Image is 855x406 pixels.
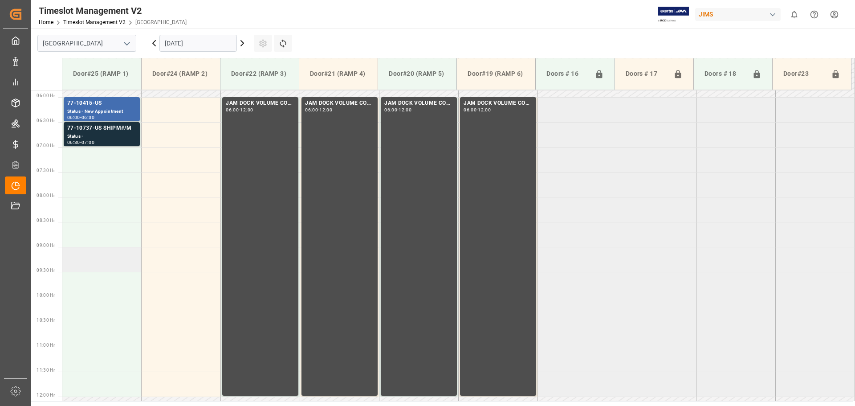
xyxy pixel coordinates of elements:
[319,108,332,112] div: 12:00
[384,99,453,108] div: JAM DOCK VOLUME CONTROL
[37,118,55,123] span: 06:30 Hr
[226,99,295,108] div: JAM DOCK VOLUME CONTROL
[67,133,136,140] div: Status -
[67,124,136,133] div: 77-10737-US SHIPM#/M
[67,99,136,108] div: 77-10415-US
[695,8,781,21] div: JIMS
[67,108,136,115] div: Status - New Appointment
[399,108,411,112] div: 12:00
[37,393,55,398] span: 12:00 Hr
[464,66,528,82] div: Door#19 (RAMP 6)
[37,293,55,298] span: 10:00 Hr
[39,4,187,17] div: Timeslot Management V2
[80,140,81,144] div: -
[701,66,749,82] div: Doors # 18
[37,35,136,52] input: Type to search/select
[239,108,240,112] div: -
[240,108,253,112] div: 12:00
[478,108,491,112] div: 12:00
[67,140,80,144] div: 06:30
[69,66,134,82] div: Door#25 (RAMP 1)
[37,218,55,223] span: 08:30 Hr
[37,143,55,148] span: 07:00 Hr
[37,168,55,173] span: 07:30 Hr
[39,19,53,25] a: Home
[228,66,292,82] div: Door#22 (RAMP 3)
[37,93,55,98] span: 06:00 Hr
[695,6,784,23] button: JIMS
[37,368,55,373] span: 11:30 Hr
[464,108,476,112] div: 06:00
[120,37,133,50] button: open menu
[37,193,55,198] span: 08:00 Hr
[37,268,55,273] span: 09:30 Hr
[318,108,319,112] div: -
[81,115,94,119] div: 06:30
[37,243,55,248] span: 09:00 Hr
[81,140,94,144] div: 07:00
[63,19,126,25] a: Timeslot Management V2
[37,318,55,323] span: 10:30 Hr
[305,108,318,112] div: 06:00
[37,343,55,348] span: 11:00 Hr
[543,66,590,82] div: Doors # 16
[784,4,804,25] button: show 0 new notifications
[476,108,478,112] div: -
[385,66,449,82] div: Door#20 (RAMP 5)
[305,99,374,108] div: JAM DOCK VOLUME CONTROL
[384,108,397,112] div: 06:00
[226,108,239,112] div: 06:00
[780,66,827,82] div: Door#23
[397,108,399,112] div: -
[80,115,81,119] div: -
[804,4,824,25] button: Help Center
[67,115,80,119] div: 06:00
[149,66,213,82] div: Door#24 (RAMP 2)
[306,66,370,82] div: Door#21 (RAMP 4)
[622,66,670,82] div: Doors # 17
[159,35,237,52] input: DD.MM.YYYY
[464,99,533,108] div: JAM DOCK VOLUME CONTROL
[658,7,689,22] img: Exertis%20JAM%20-%20Email%20Logo.jpg_1722504956.jpg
